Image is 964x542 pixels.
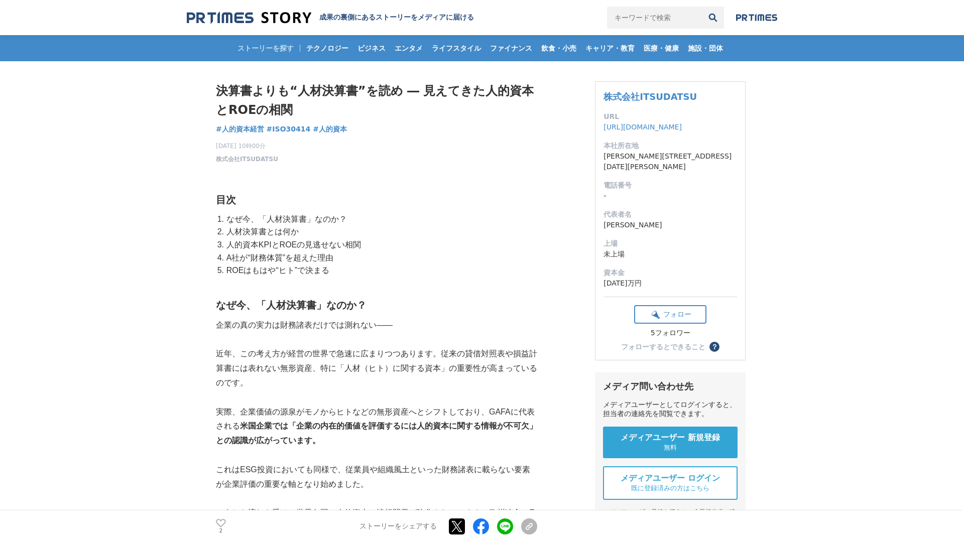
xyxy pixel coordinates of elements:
a: テクノロジー [302,35,352,61]
dt: 資本金 [604,267,737,278]
button: 検索 [702,7,724,29]
span: 飲食・小売 [537,44,580,53]
span: 無料 [664,443,677,452]
div: メディア問い合わせ先 [603,380,738,392]
a: [URL][DOMAIN_NAME] [604,123,682,131]
h2: 成果の裏側にあるストーリーをメディアに届ける [319,13,474,22]
a: #人的資本 [313,124,347,134]
dd: 未上場 [604,249,737,259]
span: テクノロジー [302,44,352,53]
li: ROEはもはや“ヒト”で決まる [224,264,537,277]
strong: 米国企業では「企業の内在的価値を評価するには人的資本に関する情報が不可欠」との認識が広がっています。 [216,422,537,445]
span: [DATE] 10時00分 [216,142,278,151]
a: 株式会社ITSUDATSU [604,91,697,102]
dt: 電話番号 [604,180,737,191]
span: エンタメ [391,44,427,53]
span: ファイナンス [486,44,536,53]
a: #ISO30414 [267,124,311,134]
dt: 代表者名 [604,209,737,220]
span: ビジネス [353,44,390,53]
dd: [DATE]万円 [604,278,737,289]
span: 医療・健康 [640,44,683,53]
p: 2 [216,528,226,533]
div: フォローするとできること [621,343,705,350]
a: ファイナンス [486,35,536,61]
a: キャリア・教育 [581,35,639,61]
a: ライフスタイル [428,35,485,61]
p: 企業の真の実力は財務諸表だけでは測れない―― [216,318,537,333]
p: 近年、この考え方が経営の世界で急速に広まりつつあります。従来の貸借対照表や損益計算書には表れない無形資産、特に「人材（ヒト）に関する資本」の重要性が高まっているのです。 [216,347,537,390]
span: ライフスタイル [428,44,485,53]
dd: [PERSON_NAME][STREET_ADDRESS][DATE][PERSON_NAME] [604,151,737,172]
a: メディアユーザー ログイン 既に登録済みの方はこちら [603,466,738,500]
a: メディアユーザー 新規登録 無料 [603,427,738,458]
dt: 上場 [604,238,737,249]
h1: 決算書よりも“人材決算書”を読め ― 見えてきた人的資本とROEの相関 [216,81,537,120]
a: 株式会社ITSUDATSU [216,155,278,164]
div: 5フォロワー [634,329,706,338]
div: メディアユーザーとしてログインすると、担当者の連絡先を閲覧できます。 [603,400,738,419]
input: キーワードで検索 [607,7,702,29]
a: エンタメ [391,35,427,61]
span: ？ [711,343,718,350]
li: 人的資本KPIとROEの見逃せない相関 [224,238,537,251]
span: キャリア・教育 [581,44,639,53]
strong: なぜ今、「人材決算書」なのか？ [216,300,367,311]
p: ストーリーをシェアする [359,522,437,531]
strong: 目次 [216,194,236,205]
li: 人材決算書とは何か [224,225,537,238]
img: prtimes [736,14,777,22]
button: フォロー [634,305,706,324]
a: 飲食・小売 [537,35,580,61]
p: 実際、企業価値の源泉がモノからヒトなどの無形資産へとシフトしており、GAFAに代表される [216,405,537,448]
dt: 本社所在地 [604,141,737,151]
p: これはESG投資においても同様で、従業員や組織風土といった財務諸表に載らない要素が企業評価の重要な軸となり始めました。 [216,463,537,492]
li: なぜ今、「人材決算書」なのか？ [224,213,537,226]
dt: URL [604,111,737,122]
a: #人的資本経営 [216,124,264,134]
span: #人的資本経営 [216,124,264,133]
a: 施設・団体 [684,35,727,61]
dd: [PERSON_NAME] [604,220,737,230]
span: メディアユーザー ログイン [621,473,720,484]
a: 医療・健康 [640,35,683,61]
span: 施設・団体 [684,44,727,53]
button: ？ [709,342,719,352]
span: 既に登録済みの方はこちら [631,484,709,493]
a: 成果の裏側にあるストーリーをメディアに届ける 成果の裏側にあるストーリーをメディアに届ける [187,11,474,25]
span: #人的資本 [313,124,347,133]
span: #ISO30414 [267,124,311,133]
span: メディアユーザー 新規登録 [621,433,720,443]
dd: - [604,191,737,201]
li: A社が“財務体質”を超えた理由 [224,251,537,264]
a: ビジネス [353,35,390,61]
img: 成果の裏側にあるストーリーをメディアに届ける [187,11,311,25]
